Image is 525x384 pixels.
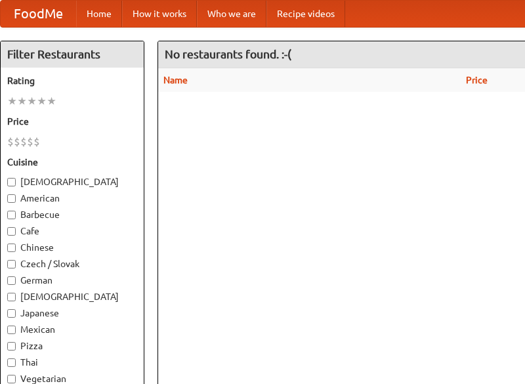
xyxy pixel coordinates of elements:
label: American [7,192,137,205]
li: ★ [27,94,37,108]
a: How it works [122,1,197,27]
input: Japanese [7,309,16,318]
input: Czech / Slovak [7,260,16,268]
input: Chinese [7,244,16,252]
ng-pluralize: No restaurants found. :-( [165,48,291,60]
label: Barbecue [7,208,137,221]
li: ★ [37,94,47,108]
h4: Filter Restaurants [1,41,144,68]
input: Barbecue [7,211,16,219]
input: American [7,194,16,203]
label: [DEMOGRAPHIC_DATA] [7,175,137,188]
li: $ [33,135,40,149]
label: Japanese [7,307,137,320]
input: [DEMOGRAPHIC_DATA] [7,293,16,301]
a: Home [76,1,122,27]
li: ★ [7,94,17,108]
input: German [7,276,16,285]
li: ★ [17,94,27,108]
li: $ [7,135,14,149]
input: Vegetarian [7,375,16,383]
h5: Rating [7,74,137,87]
label: Thai [7,356,137,369]
label: Pizza [7,339,137,352]
label: German [7,274,137,287]
label: Cafe [7,224,137,238]
input: Cafe [7,227,16,236]
li: $ [14,135,20,149]
h5: Price [7,115,137,128]
li: ★ [47,94,56,108]
li: $ [27,135,33,149]
label: Chinese [7,241,137,254]
a: Who we are [197,1,266,27]
a: FoodMe [1,1,76,27]
a: Price [466,75,488,85]
h5: Cuisine [7,156,137,169]
input: Pizza [7,342,16,351]
a: Name [163,75,188,85]
label: Mexican [7,323,137,336]
input: Thai [7,358,16,367]
label: [DEMOGRAPHIC_DATA] [7,290,137,303]
label: Czech / Slovak [7,257,137,270]
input: Mexican [7,326,16,334]
a: Recipe videos [266,1,345,27]
li: $ [20,135,27,149]
input: [DEMOGRAPHIC_DATA] [7,178,16,186]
